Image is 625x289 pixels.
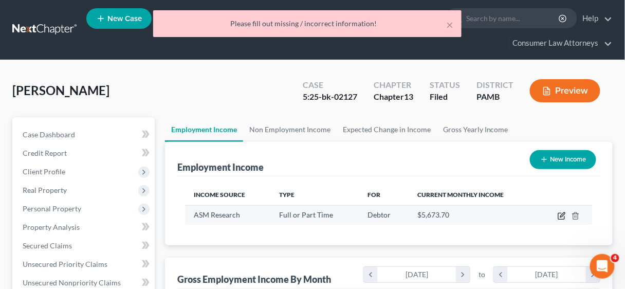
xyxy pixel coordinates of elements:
span: $5,673.70 [417,210,449,219]
span: Real Property [23,186,67,194]
a: Help [578,9,612,28]
i: chevron_left [494,267,508,282]
input: Search by name... [466,9,560,28]
a: Home [155,9,198,28]
a: Secured Claims [14,237,155,255]
button: × [446,19,453,31]
span: to [479,269,485,280]
span: Unsecured Nonpriority Claims [23,278,121,287]
span: Secured Claims [23,241,72,250]
div: Gross Employment Income By Month [177,273,331,285]
a: Gross Yearly Income [437,117,514,142]
span: For [367,191,380,198]
span: Debtor [367,210,391,219]
div: Employment Income [177,161,264,173]
div: Case [303,79,357,91]
span: Current Monthly Income [417,191,504,198]
a: Directory Cases [265,9,344,28]
i: chevron_left [364,267,378,282]
a: Client Portal [198,9,265,28]
a: Employment Income [165,117,243,142]
span: Case Dashboard [23,130,75,139]
span: Type [279,191,295,198]
div: District [476,79,513,91]
span: Personal Property [23,204,81,213]
i: chevron_right [586,267,600,282]
a: Property Analysis [14,218,155,237]
a: Credit Report [14,144,155,162]
div: Filed [430,91,460,103]
button: New Income [530,150,596,169]
span: 13 [404,92,413,101]
a: Unsecured Priority Claims [14,255,155,274]
span: Full or Part Time [279,210,333,219]
div: Please fill out missing / incorrect information! [161,19,453,29]
div: Status [430,79,460,91]
iframe: Intercom live chat [590,254,615,279]
div: Chapter [374,91,413,103]
a: Consumer Law Attorneys [508,34,612,52]
span: 4 [611,254,619,262]
div: PAMB [476,91,513,103]
span: [PERSON_NAME] [12,83,109,98]
button: Preview [530,79,600,102]
div: [DATE] [378,267,456,282]
div: Chapter [374,79,413,91]
a: DebtorCC [344,9,402,28]
span: Credit Report [23,149,67,157]
i: chevron_right [456,267,470,282]
span: Unsecured Priority Claims [23,260,107,268]
span: ASM Research [194,210,240,219]
div: [DATE] [508,267,586,282]
span: Client Profile [23,167,65,176]
span: Income Source [194,191,245,198]
a: Non Employment Income [243,117,337,142]
span: Property Analysis [23,223,80,231]
div: 5:25-bk-02127 [303,91,357,103]
a: Case Dashboard [14,125,155,144]
a: Expected Change in Income [337,117,437,142]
